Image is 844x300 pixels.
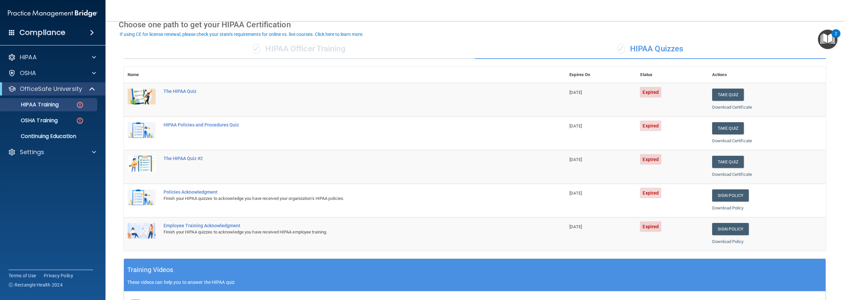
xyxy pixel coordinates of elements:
[835,34,837,42] div: 2
[20,85,82,93] p: OfficeSafe University
[164,223,532,228] div: Employee Training Acknowledgment
[124,67,160,83] th: Name
[708,67,826,83] th: Actions
[127,280,822,285] p: These videos can help you to answer the HIPAA quiz
[120,32,364,37] div: If using CE for license renewal, please check your state's requirements for online vs. live cours...
[9,272,36,279] a: Terms of Use
[127,264,173,276] h5: Training Videos
[20,148,44,156] p: Settings
[9,282,63,288] span: Ⓒ Rectangle Health 2024
[8,148,96,156] a: Settings
[164,228,532,236] div: Finish your HIPAA quizzes to acknowledge you have received HIPAA employee training.
[569,157,582,162] span: [DATE]
[818,30,837,49] button: Open Resource Center, 2 new notifications
[19,28,65,37] h4: Compliance
[8,53,96,61] a: HIPAA
[20,69,36,77] p: OSHA
[253,44,260,54] span: ✓
[712,205,744,210] a: Download Policy
[8,7,98,20] img: PMB logo
[640,221,661,232] span: Expired
[712,156,744,168] button: Take Quiz
[640,87,661,97] span: Expired
[164,189,532,195] div: Policies Acknowledgment
[640,121,661,131] span: Expired
[164,195,532,203] div: Finish your HIPAA quizzes to acknowledge you have received your organization’s HIPAA policies.
[712,105,752,110] a: Download Certificate
[8,69,96,77] a: OSHA
[4,117,58,124] p: OSHA Training
[164,122,532,127] div: HIPAA Policies and Procedures Quiz
[569,123,582,128] span: [DATE]
[712,138,752,143] a: Download Certificate
[124,39,475,59] div: HIPAA Officer Training
[4,101,59,108] p: HIPAA Training
[569,90,582,95] span: [DATE]
[4,133,94,140] p: Continuing Education
[712,239,744,244] a: Download Policy
[565,67,636,83] th: Expires On
[164,156,532,161] div: The HIPAA Quiz #2
[618,44,625,54] span: ✓
[640,188,661,198] span: Expired
[712,189,749,202] a: Sign Policy
[475,39,826,59] div: HIPAA Quizzes
[569,191,582,196] span: [DATE]
[712,223,749,235] a: Sign Policy
[44,272,74,279] a: Privacy Policy
[76,101,84,109] img: danger-circle.6113f641.png
[76,117,84,125] img: danger-circle.6113f641.png
[20,53,37,61] p: HIPAA
[712,89,744,101] button: Take Quiz
[119,31,365,38] button: If using CE for license renewal, please check your state's requirements for online vs. live cours...
[640,154,661,165] span: Expired
[119,15,831,34] div: Choose one path to get your HIPAA Certification
[712,122,744,134] button: Take Quiz
[636,67,708,83] th: Status
[712,172,752,177] a: Download Certificate
[164,89,532,94] div: The HIPAA Quiz
[569,224,582,229] span: [DATE]
[8,85,96,93] a: OfficeSafe University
